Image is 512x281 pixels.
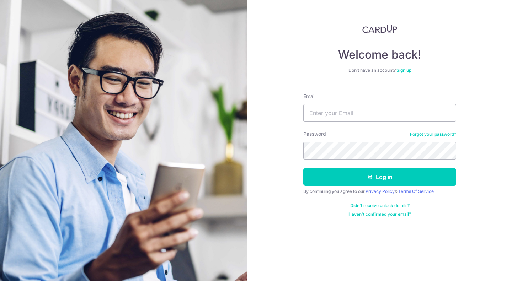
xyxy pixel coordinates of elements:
a: Haven't confirmed your email? [348,211,411,217]
button: Log in [303,168,456,186]
div: By continuing you agree to our & [303,189,456,194]
img: CardUp Logo [362,25,397,33]
a: Didn't receive unlock details? [350,203,410,209]
label: Email [303,93,315,100]
div: Don’t have an account? [303,67,456,73]
a: Forgot your password? [410,131,456,137]
input: Enter your Email [303,104,456,122]
a: Sign up [396,67,411,73]
h4: Welcome back! [303,48,456,62]
label: Password [303,130,326,137]
a: Terms Of Service [398,189,434,194]
a: Privacy Policy [366,189,395,194]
